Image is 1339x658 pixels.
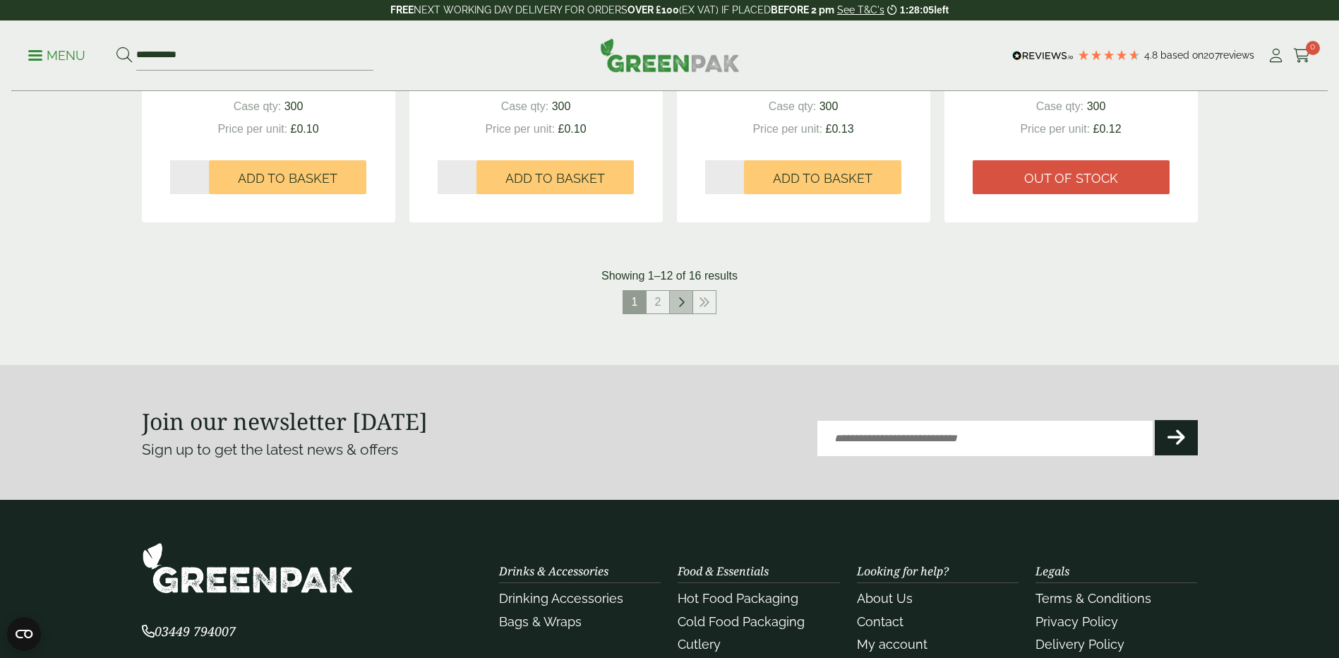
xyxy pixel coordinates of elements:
span: reviews [1220,49,1254,61]
span: 0 [1306,41,1320,55]
span: Case qty: [769,100,817,112]
p: Showing 1–12 of 16 results [601,268,738,285]
span: Price per unit: [485,123,555,135]
button: Add to Basket [744,160,901,194]
span: 300 [1087,100,1106,112]
strong: Join our newsletter [DATE] [142,406,428,436]
button: Add to Basket [476,160,634,194]
a: About Us [857,591,913,606]
span: Out of stock [1024,171,1118,186]
img: REVIEWS.io [1012,51,1074,61]
strong: BEFORE 2 pm [771,4,834,16]
p: Sign up to get the latest news & offers [142,438,617,461]
span: Case qty: [1036,100,1084,112]
a: Out of stock [973,160,1170,194]
span: 1:28:05 [900,4,934,16]
span: 300 [819,100,839,112]
a: Cold Food Packaging [678,614,805,629]
span: 03449 794007 [142,623,236,640]
i: Cart [1293,49,1311,63]
a: Delivery Policy [1035,637,1124,652]
a: Terms & Conditions [1035,591,1151,606]
button: Open CMP widget [7,617,41,651]
i: My Account [1267,49,1285,63]
span: Based on [1160,49,1203,61]
a: Bags & Wraps [499,614,582,629]
a: 2 [647,291,669,313]
span: £0.10 [558,123,587,135]
span: Add to Basket [505,171,605,186]
a: Menu [28,47,85,61]
div: 4.79 Stars [1077,49,1141,61]
img: GreenPak Supplies [600,38,740,72]
span: Price per unit: [752,123,822,135]
span: Add to Basket [773,171,872,186]
p: Menu [28,47,85,64]
span: 207 [1203,49,1220,61]
span: 300 [552,100,571,112]
span: Price per unit: [1020,123,1090,135]
span: Case qty: [501,100,549,112]
span: Case qty: [234,100,282,112]
img: GreenPak Supplies [142,542,354,594]
span: £0.10 [291,123,319,135]
span: left [934,4,949,16]
span: £0.13 [826,123,854,135]
a: Drinking Accessories [499,591,623,606]
button: Add to Basket [209,160,366,194]
a: Privacy Policy [1035,614,1118,629]
a: My account [857,637,927,652]
span: £0.12 [1093,123,1122,135]
strong: OVER £100 [628,4,679,16]
span: 4.8 [1144,49,1160,61]
span: Price per unit: [217,123,287,135]
a: 03449 794007 [142,626,236,639]
a: Hot Food Packaging [678,591,798,606]
span: 1 [623,291,646,313]
a: Contact [857,614,903,629]
a: 0 [1293,45,1311,66]
span: Add to Basket [238,171,337,186]
span: 300 [284,100,304,112]
a: Cutlery [678,637,721,652]
strong: FREE [390,4,414,16]
a: See T&C's [837,4,884,16]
